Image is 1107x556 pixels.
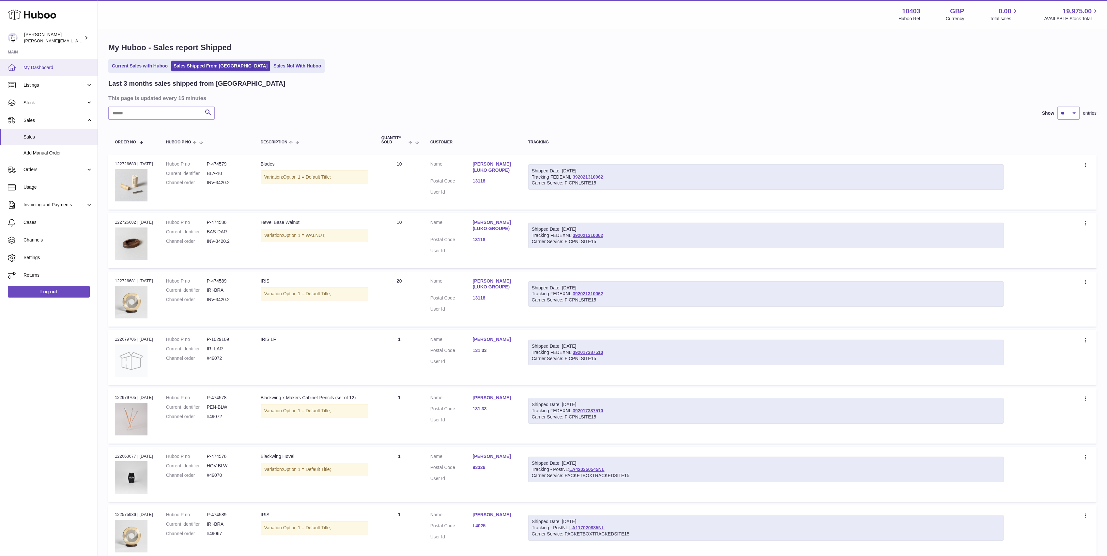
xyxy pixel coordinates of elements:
a: LA117020885NL [569,525,604,530]
div: Carrier Service: PACKETBOXTRACKEDSITE15 [532,473,1000,479]
dd: P-474589 [207,278,248,284]
div: Tracking [528,140,1004,144]
span: Usage [23,184,93,190]
dt: Postal Code [430,464,473,472]
a: 13118 [473,178,515,184]
div: Blackwing x Makers Cabinet Pencils (set of 12) [261,395,368,401]
dt: Huboo P no [166,395,207,401]
div: Carrier Service: FICPNLSITE15 [532,297,1000,303]
div: 122679706 | [DATE] [115,336,153,342]
dd: P-474578 [207,395,248,401]
dt: Channel order [166,472,207,478]
span: entries [1083,110,1097,116]
div: Blades [261,161,368,167]
div: Tracking FEDEXNL: [528,223,1004,248]
span: Option 1 = Default Title; [283,467,331,472]
dd: IRI-BRA [207,287,248,293]
div: IRIS [261,512,368,518]
dd: P-474589 [207,512,248,518]
dd: PEN-BLW [207,404,248,410]
div: Variation: [261,229,368,242]
img: no-photo.jpg [115,344,147,377]
dd: BAS-DAR [207,229,248,235]
div: Carrier Service: FICPNLSITE15 [532,180,1000,186]
dt: Name [430,219,473,233]
dt: Huboo P no [166,219,207,226]
div: Tracking FEDEXNL: [528,164,1004,190]
dt: Postal Code [430,523,473,531]
div: Variation: [261,521,368,534]
dd: INV-3420.2 [207,297,248,303]
div: Shipped Date: [DATE] [532,226,1000,232]
img: MC_Iris_Packshot_Lead-1.jpg [115,286,147,318]
span: Settings [23,255,93,261]
span: Returns [23,272,93,278]
div: Shipped Date: [DATE] [532,285,1000,291]
td: 1 [375,388,424,443]
a: [PERSON_NAME] (LUKO GROUPE) [473,219,515,232]
dt: Postal Code [430,406,473,414]
td: 1 [375,447,424,502]
span: 19,975.00 [1063,7,1092,16]
span: Sales [23,117,86,124]
dd: IRI-LAR [207,346,248,352]
dt: Channel order [166,238,207,244]
div: Shipped Date: [DATE] [532,402,1000,408]
a: 392021310062 [573,174,603,180]
a: L4025 [473,523,515,529]
span: Option 1 = Default Title; [283,408,331,413]
dt: Huboo P no [166,512,207,518]
div: Variation: [261,170,368,184]
div: 122575986 | [DATE] [115,512,153,518]
span: Invoicing and Payments [23,202,86,208]
span: My Dashboard [23,65,93,71]
dt: User Id [430,534,473,540]
div: Variation: [261,404,368,417]
dt: User Id [430,248,473,254]
a: Sales Shipped From [GEOGRAPHIC_DATA] [171,61,270,71]
dt: Postal Code [430,295,473,303]
dt: Current identifier [166,463,207,469]
dd: BLA-10 [207,170,248,177]
dt: Name [430,453,473,461]
dd: P-1029109 [207,336,248,343]
div: 122726682 | [DATE] [115,219,153,225]
dt: Channel order [166,297,207,303]
dt: Huboo P no [166,161,207,167]
h1: My Huboo - Sales report Shipped [108,42,1097,53]
span: Huboo P no [166,140,191,144]
strong: GBP [950,7,964,16]
dt: Name [430,278,473,292]
span: Stock [23,100,86,106]
a: Sales Not With Huboo [271,61,323,71]
dt: Name [430,161,473,175]
a: 13118 [473,295,515,301]
dt: Postal Code [430,347,473,355]
dd: #49070 [207,472,248,478]
dt: Huboo P no [166,453,207,460]
dt: Current identifier [166,346,207,352]
div: Shipped Date: [DATE] [532,343,1000,349]
strong: 10403 [902,7,920,16]
a: [PERSON_NAME] [473,453,515,460]
span: Option 1 = Default Title; [283,525,331,530]
dd: INV-3420.2 [207,180,248,186]
img: MC_Blackwing_Pencils_Packshot-01.jpg [115,403,147,435]
dt: Postal Code [430,237,473,244]
dt: Channel order [166,355,207,361]
a: LA420350545NL [569,467,604,472]
div: Tracking FEDEXNL: [528,340,1004,365]
a: 392021310062 [573,291,603,296]
dt: Current identifier [166,287,207,293]
td: 1 [375,330,424,385]
a: 392017387510 [573,350,603,355]
a: 13118 [473,237,515,243]
span: 0.00 [999,7,1011,16]
div: [PERSON_NAME] [24,32,83,44]
div: Shipped Date: [DATE] [532,168,1000,174]
h3: This page is updated every 15 minutes [108,95,1095,102]
a: 131 33 [473,347,515,354]
div: 122679705 | [DATE] [115,395,153,401]
div: Blackwing Høvel [261,453,368,460]
dd: IRI-BRA [207,521,248,527]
